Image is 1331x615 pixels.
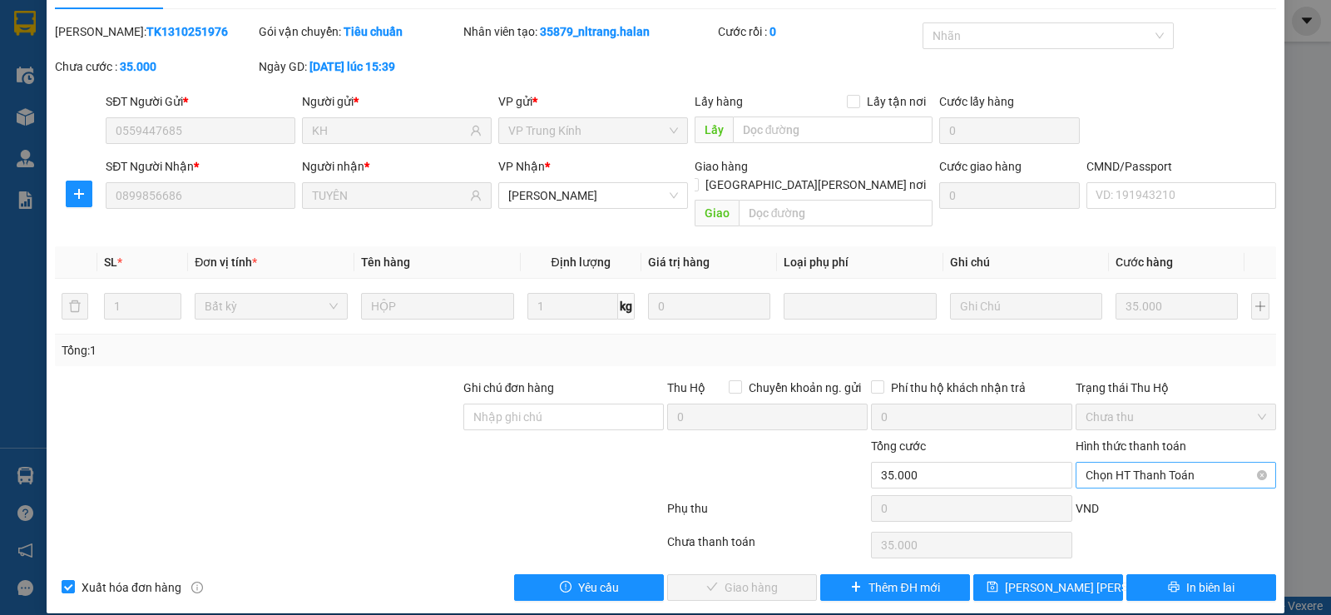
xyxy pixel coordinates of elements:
[540,25,650,38] b: 35879_nltrang.halan
[695,160,748,173] span: Giao hàng
[1076,379,1276,397] div: Trạng thái Thu Hộ
[618,293,635,320] span: kg
[1086,463,1266,488] span: Chọn HT Thanh Toán
[361,293,514,320] input: VD: Bàn, Ghế
[463,404,664,430] input: Ghi chú đơn hàng
[75,578,188,597] span: Xuất hóa đơn hàng
[66,181,92,207] button: plus
[850,581,862,594] span: plus
[884,379,1032,397] span: Phí thu hộ khách nhận trả
[1186,578,1235,597] span: In biên lai
[695,200,739,226] span: Giao
[733,117,933,143] input: Dọc đường
[742,379,868,397] span: Chuyển khoản ng. gửi
[560,581,571,594] span: exclamation-circle
[695,95,743,108] span: Lấy hàng
[973,574,1123,601] button: save[PERSON_NAME] [PERSON_NAME]
[1076,439,1186,453] label: Hình thức thanh toán
[312,186,467,205] input: Tên người nhận
[1257,470,1267,480] span: close-circle
[120,60,156,73] b: 35.000
[191,582,203,593] span: info-circle
[718,22,918,41] div: Cước rồi :
[939,160,1022,173] label: Cước giao hàng
[699,176,933,194] span: [GEOGRAPHIC_DATA][PERSON_NAME] nơi
[259,22,459,41] div: Gói vận chuyển:
[514,574,664,601] button: exclamation-circleYêu cầu
[648,293,770,320] input: 0
[1168,581,1180,594] span: printer
[695,117,733,143] span: Lấy
[508,183,678,208] span: VP Hoàng Gia
[1086,157,1276,176] div: CMND/Passport
[987,581,998,594] span: save
[195,255,257,269] span: Đơn vị tính
[868,578,939,597] span: Thêm ĐH mới
[739,200,933,226] input: Dọc đường
[309,60,395,73] b: [DATE] lúc 15:39
[498,160,545,173] span: VP Nhận
[939,117,1080,144] input: Cước lấy hàng
[1251,293,1269,320] button: plus
[578,578,619,597] span: Yêu cầu
[1076,502,1099,515] span: VND
[820,574,970,601] button: plusThêm ĐH mới
[106,157,295,176] div: SĐT Người Nhận
[667,574,817,601] button: checkGiao hàng
[463,22,715,41] div: Nhân viên tạo:
[939,95,1014,108] label: Cước lấy hàng
[344,25,403,38] b: Tiêu chuẩn
[939,182,1080,209] input: Cước giao hàng
[470,125,482,136] span: user
[55,57,255,76] div: Chưa cước :
[1116,255,1173,269] span: Cước hàng
[55,22,255,41] div: [PERSON_NAME]:
[665,533,869,562] div: Chưa thanh toán
[943,246,1110,279] th: Ghi chú
[106,92,295,111] div: SĐT Người Gửi
[1086,404,1266,429] span: Chưa thu
[205,294,338,319] span: Bất kỳ
[648,255,710,269] span: Giá trị hàng
[470,190,482,201] span: user
[302,92,492,111] div: Người gửi
[463,381,555,394] label: Ghi chú đơn hàng
[67,187,92,201] span: plus
[508,118,678,143] span: VP Trung Kính
[498,92,688,111] div: VP gửi
[950,293,1103,320] input: Ghi Chú
[667,381,705,394] span: Thu Hộ
[302,157,492,176] div: Người nhận
[361,255,410,269] span: Tên hàng
[312,122,467,140] input: Tên người gửi
[552,255,611,269] span: Định lượng
[665,499,869,528] div: Phụ thu
[146,25,228,38] b: TK1310251976
[104,255,117,269] span: SL
[1116,293,1238,320] input: 0
[259,57,459,76] div: Ngày GD:
[62,341,515,360] div: Tổng: 1
[769,25,776,38] b: 0
[1126,574,1276,601] button: printerIn biên lai
[1005,578,1185,597] span: [PERSON_NAME] [PERSON_NAME]
[62,293,88,320] button: delete
[777,246,943,279] th: Loại phụ phí
[860,92,933,111] span: Lấy tận nơi
[871,439,926,453] span: Tổng cước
